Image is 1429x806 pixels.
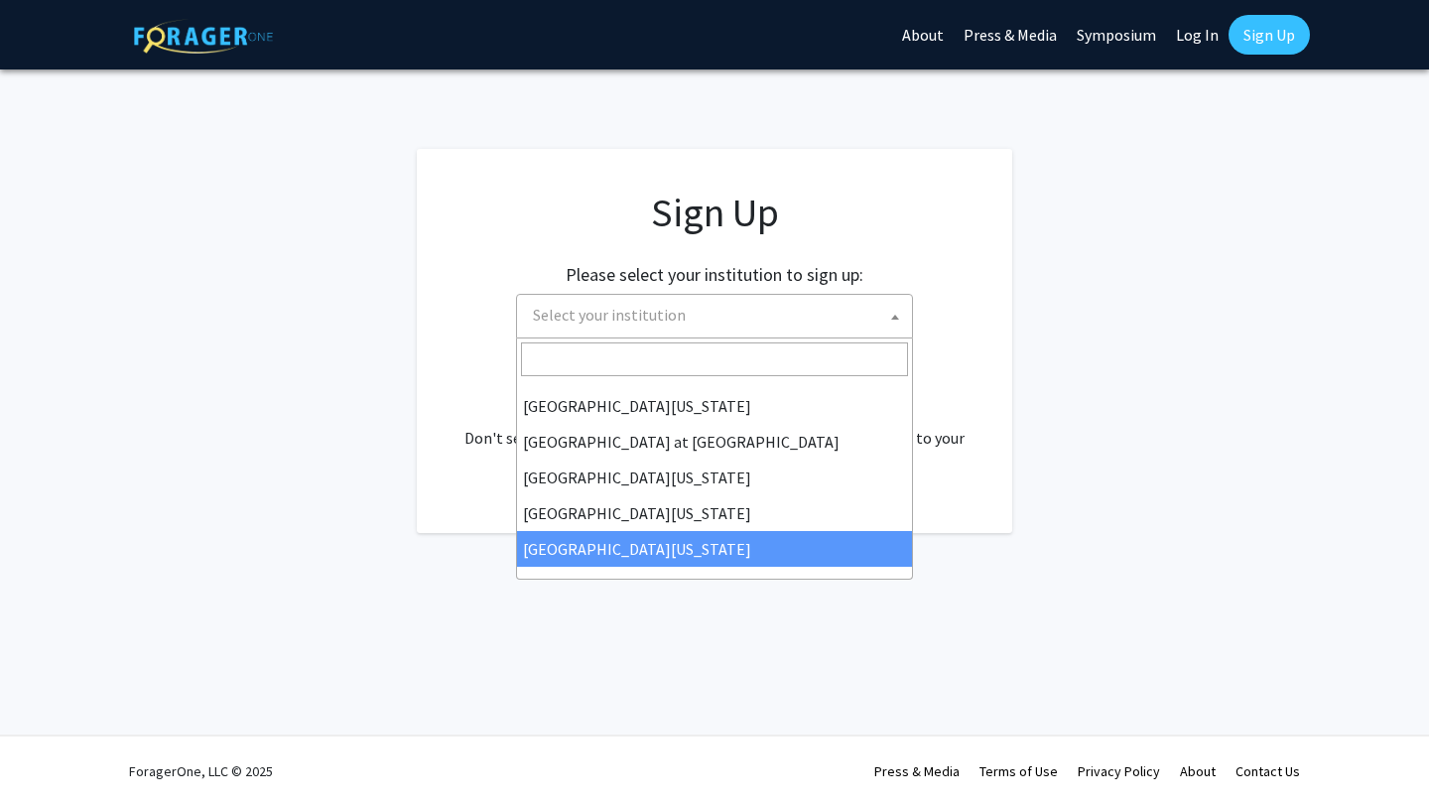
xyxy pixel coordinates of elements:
[1180,762,1216,780] a: About
[129,737,273,806] div: ForagerOne, LLC © 2025
[517,531,912,567] li: [GEOGRAPHIC_DATA][US_STATE]
[1078,762,1160,780] a: Privacy Policy
[456,378,973,473] div: Already have an account? . Don't see your institution? about bringing ForagerOne to your institut...
[979,762,1058,780] a: Terms of Use
[15,717,84,791] iframe: Chat
[134,19,273,54] img: ForagerOne Logo
[516,294,913,338] span: Select your institution
[517,495,912,531] li: [GEOGRAPHIC_DATA][US_STATE]
[525,295,912,336] span: Select your institution
[874,762,960,780] a: Press & Media
[521,342,908,376] input: Search
[566,264,863,286] h2: Please select your institution to sign up:
[456,189,973,236] h1: Sign Up
[533,305,686,325] span: Select your institution
[517,424,912,460] li: [GEOGRAPHIC_DATA] at [GEOGRAPHIC_DATA]
[1229,15,1310,55] a: Sign Up
[517,388,912,424] li: [GEOGRAPHIC_DATA][US_STATE]
[1235,762,1300,780] a: Contact Us
[517,567,912,603] li: [PERSON_NAME][GEOGRAPHIC_DATA]
[517,460,912,495] li: [GEOGRAPHIC_DATA][US_STATE]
